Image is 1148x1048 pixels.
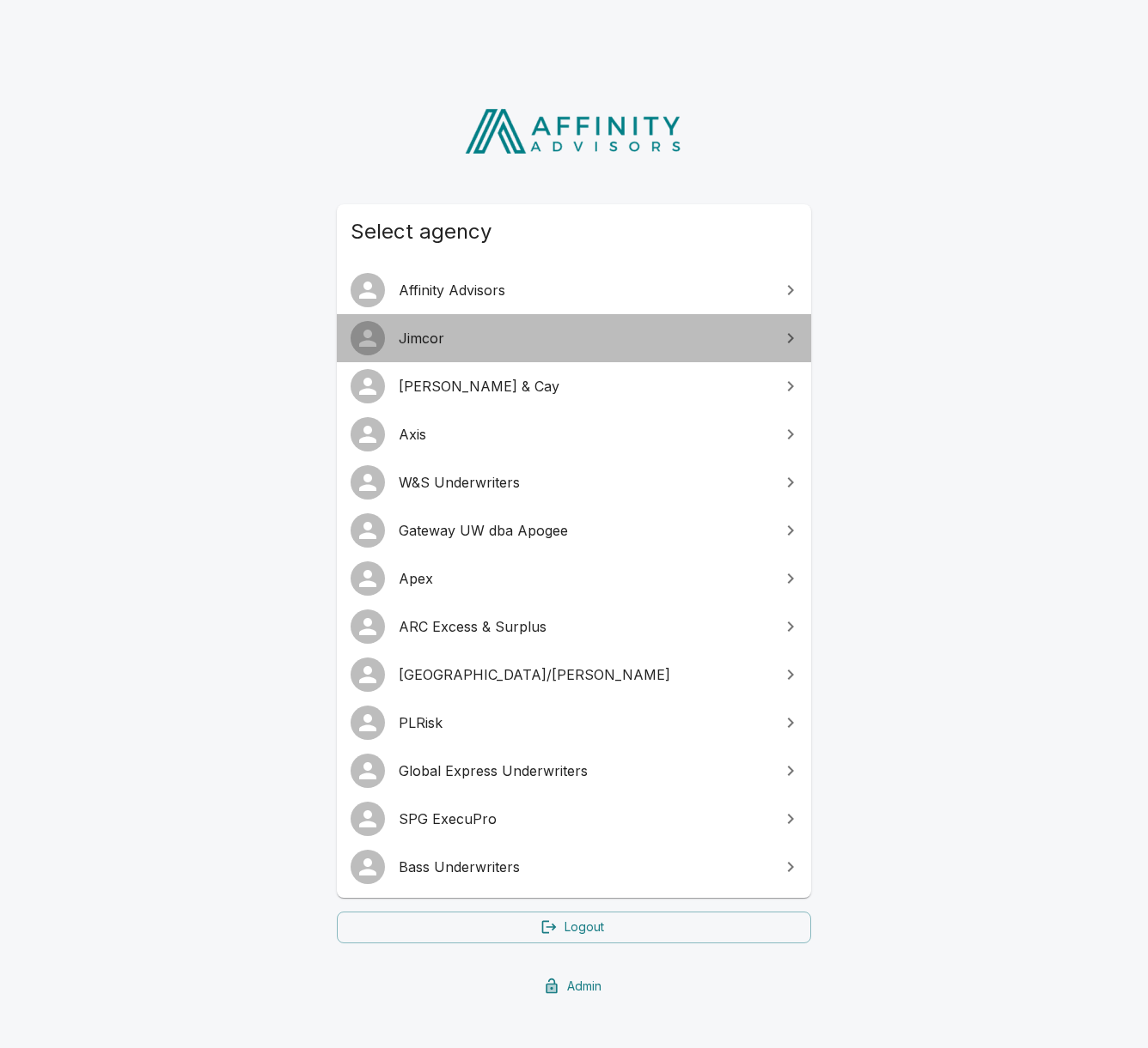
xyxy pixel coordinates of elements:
[337,699,811,747] a: PLRisk
[399,712,770,733] span: PLRisk
[399,664,770,685] span: [GEOGRAPHIC_DATA]/[PERSON_NAME]
[337,651,811,699] a: [GEOGRAPHIC_DATA]/[PERSON_NAME]
[337,843,811,891] a: Bass Underwriters
[399,280,770,300] span: Affinity Advisors
[337,362,811,410] a: [PERSON_NAME] & Cay
[351,218,797,245] span: Select agency
[337,603,811,651] a: ARC Excess & Surplus
[399,760,770,781] span: Global Express Underwriters
[399,568,770,589] span: Apex
[337,266,811,314] a: Affinity Advisors
[337,458,811,506] a: W&S Underwriters
[337,912,811,943] a: Logout
[337,506,811,554] a: Gateway UW dba Apogee
[399,376,770,397] span: [PERSON_NAME] & Cay
[399,857,770,877] span: Bass Underwriters
[399,472,770,493] span: W&S Underwriters
[399,424,770,445] span: Axis
[399,328,770,348] span: Jimcor
[337,554,811,603] a: Apex
[399,616,770,637] span: ARC Excess & Surplus
[399,520,770,541] span: Gateway UW dba Apogee
[337,314,811,362] a: Jimcor
[337,410,811,458] a: Axis
[337,971,811,1003] a: Admin
[337,795,811,843] a: SPG ExecuPro
[451,103,698,160] img: Affinity Advisors Logo
[399,809,770,829] span: SPG ExecuPro
[337,747,811,795] a: Global Express Underwriters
